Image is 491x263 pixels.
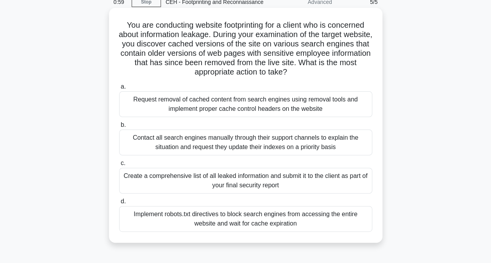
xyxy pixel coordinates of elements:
[121,121,126,128] span: b.
[118,20,373,77] h5: You are conducting website footprinting for a client who is concerned about information leakage. ...
[121,160,125,166] span: c.
[121,198,126,204] span: d.
[121,83,126,90] span: a.
[119,168,372,194] div: Create a comprehensive list of all leaked information and submit it to the client as part of your...
[119,206,372,232] div: Implement robots.txt directives to block search engines from accessing the entire website and wai...
[119,91,372,117] div: Request removal of cached content from search engines using removal tools and implement proper ca...
[119,130,372,155] div: Contact all search engines manually through their support channels to explain the situation and r...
